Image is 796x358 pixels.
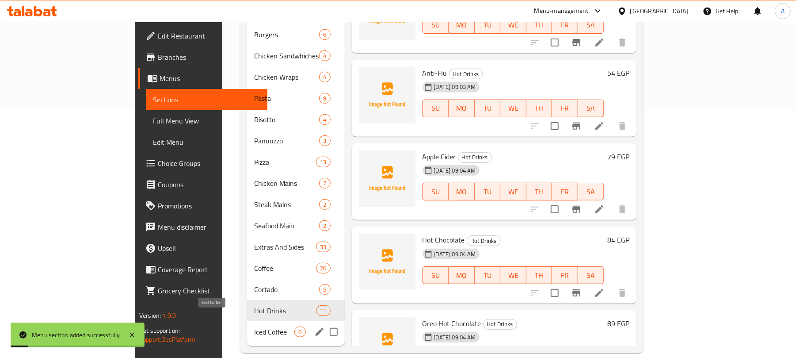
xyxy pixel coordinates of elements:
span: Choice Groups [158,158,261,169]
span: Promotions [158,200,261,211]
span: Select to update [545,200,564,219]
span: 1.0.0 [162,310,176,321]
button: WE [500,266,526,284]
span: 7 [320,179,330,188]
button: WE [500,100,526,117]
span: [DATE] 09:03 AM [430,83,480,91]
span: Burgers [254,29,319,40]
a: Choice Groups [138,153,268,174]
span: Coupons [158,179,261,190]
span: SA [582,102,601,115]
span: Select to update [545,284,564,302]
span: Grocery Checklist [158,285,261,296]
a: Menu disclaimer [138,216,268,238]
span: TU [478,185,497,198]
span: FR [556,19,575,31]
span: Anti-Flu [423,66,447,80]
button: WE [500,183,526,200]
div: Panuozzo [254,135,319,146]
a: Edit Menu [146,131,268,153]
button: SA [578,16,604,34]
div: Hot Drinks [254,305,316,316]
div: Extras And Sides33 [247,236,344,258]
div: items [319,220,330,231]
button: delete [612,32,633,53]
span: 0 [295,328,305,336]
div: Coffee [254,263,316,273]
div: [GEOGRAPHIC_DATA] [630,6,689,16]
img: Hot Chocolate [359,234,415,290]
span: [DATE] 09:04 AM [430,250,480,258]
div: Seafood Main [254,220,319,231]
span: FR [556,102,575,115]
div: Hot Drinks [458,152,492,163]
span: SA [582,185,601,198]
span: SU [427,19,445,31]
div: Hot Drinks11 [247,300,344,321]
span: Pasta [254,93,319,104]
a: Upsell [138,238,268,259]
button: MO [449,100,475,117]
div: items [319,72,330,82]
span: MO [452,102,471,115]
span: Coverage Report [158,264,261,275]
span: TH [530,185,549,198]
button: TU [475,183,501,200]
span: 3 [320,137,330,145]
span: Extras And Sides [254,242,316,252]
a: Support.OpsPlatform [139,334,195,345]
button: FR [552,266,578,284]
div: items [319,50,330,61]
span: A [781,6,785,16]
h6: 84 EGP [607,234,629,246]
span: Cortado [254,284,319,295]
h6: 89 EGP [607,317,629,330]
span: 4 [320,115,330,124]
span: 4 [320,52,330,60]
div: Risotto4 [247,109,344,130]
button: Branch-specific-item [566,32,587,53]
button: TU [475,16,501,34]
button: MO [449,266,475,284]
button: FR [552,100,578,117]
span: WE [504,102,523,115]
div: Iced Coffee0edit [247,321,344,343]
button: SU [423,16,449,34]
div: Hot Drinks [483,319,517,330]
a: Edit menu item [594,288,605,298]
span: Hot Drinks [449,69,483,79]
div: Menu-management [534,6,589,16]
span: TH [530,269,549,282]
button: Branch-specific-item [566,199,587,220]
button: SA [578,183,604,200]
a: Coupons [138,174,268,195]
div: Panuozzo3 [247,130,344,151]
span: TU [478,19,497,31]
div: Seafood Main2 [247,215,344,236]
div: items [316,263,330,273]
span: TH [530,19,549,31]
div: items [294,327,305,337]
div: Cortado5 [247,279,344,300]
a: Edit Restaurant [138,25,268,46]
span: TU [478,269,497,282]
span: 5 [320,285,330,294]
span: TU [478,102,497,115]
a: Coverage Report [138,259,268,280]
span: FR [556,269,575,282]
span: Pizza [254,157,316,167]
a: Edit menu item [594,37,605,48]
button: MO [449,16,475,34]
span: WE [504,185,523,198]
button: delete [612,199,633,220]
span: Hot Drinks [467,236,500,246]
span: Edit Restaurant [158,31,261,41]
span: Select to update [545,117,564,135]
div: Chicken Mains [254,178,319,189]
span: Risotto [254,114,319,125]
a: Edit menu item [594,121,605,131]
